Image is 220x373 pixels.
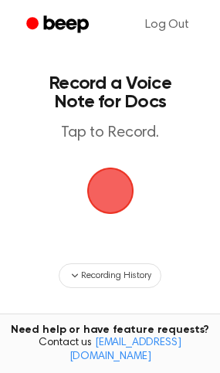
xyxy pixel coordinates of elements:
button: Recording History [59,263,161,288]
a: Log Out [130,6,205,43]
button: Beep Logo [87,168,134,214]
p: Tap to Record. [28,124,192,143]
h1: Record a Voice Note for Docs [28,74,192,111]
a: Beep [15,10,103,40]
a: [EMAIL_ADDRESS][DOMAIN_NAME] [69,337,181,362]
span: Contact us [9,337,211,364]
span: Recording History [81,269,151,283]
